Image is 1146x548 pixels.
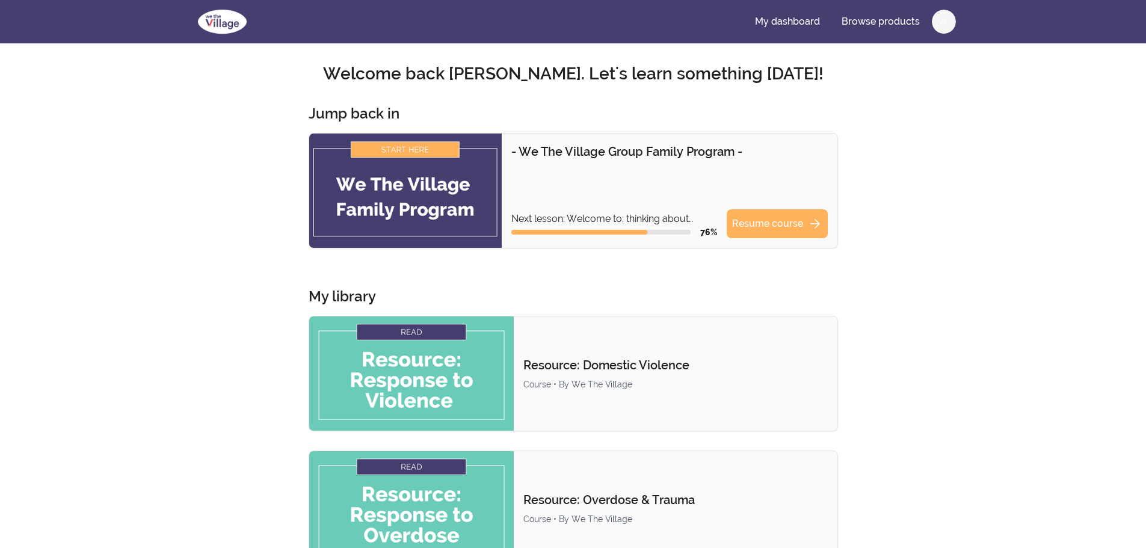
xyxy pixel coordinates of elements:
nav: Main [745,7,956,36]
button: A [932,10,956,34]
span: arrow_forward [808,217,822,231]
p: - We The Village Group Family Program - [511,143,828,160]
div: Course • By We The Village [523,513,827,525]
div: Course • By We The Village [523,378,827,390]
img: We The Village logo [191,7,254,36]
a: Browse products [832,7,929,36]
a: Product image for Resource: Domestic ViolenceResource: Domestic ViolenceCourse • By We The Village [309,316,838,431]
span: 76 % [700,227,717,237]
h2: Welcome back [PERSON_NAME]. Let's learn something [DATE]! [191,63,956,85]
a: Resume coursearrow_forward [727,209,828,238]
p: Resource: Domestic Violence [523,357,827,374]
p: Next lesson: Welcome to: thinking about Recovery and [MEDICAL_DATA] [511,212,717,226]
div: Course progress [511,230,691,235]
a: My dashboard [745,7,830,36]
h3: My library [309,287,376,306]
h3: Jump back in [309,104,399,123]
img: Product image for - We The Village Group Family Program - [309,134,502,248]
p: Resource: Overdose & Trauma [523,491,827,508]
img: Product image for Resource: Domestic Violence [309,316,514,431]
